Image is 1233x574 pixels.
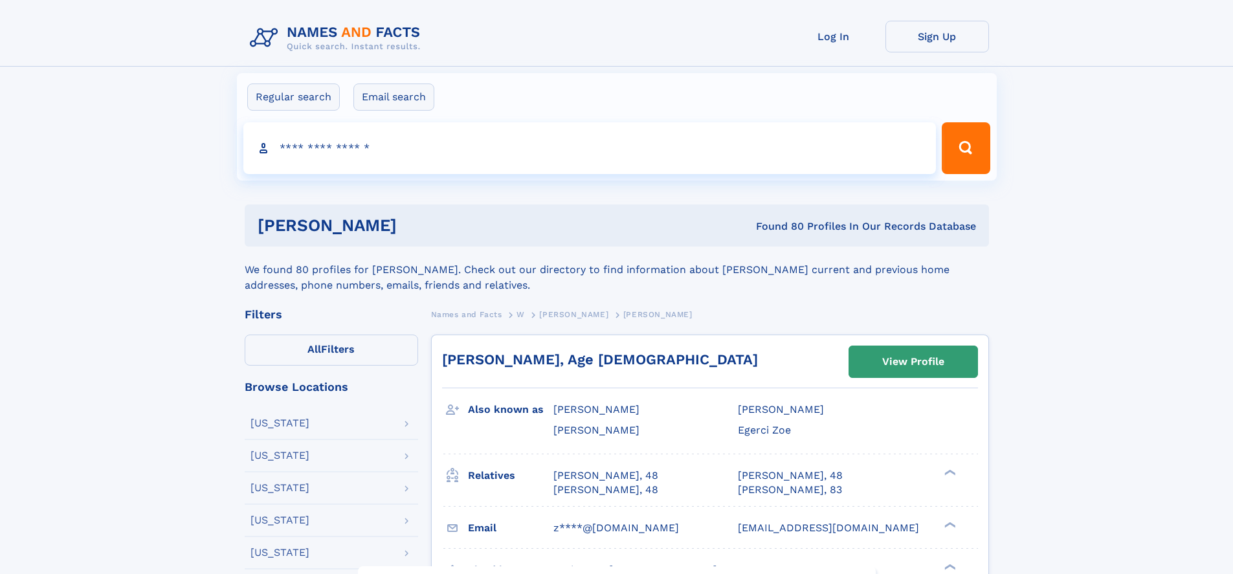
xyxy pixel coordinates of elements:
[623,310,693,319] span: [PERSON_NAME]
[553,424,639,436] span: [PERSON_NAME]
[468,517,553,539] h3: Email
[738,483,842,497] a: [PERSON_NAME], 83
[243,122,937,174] input: search input
[250,418,309,428] div: [US_STATE]
[942,122,990,174] button: Search Button
[553,483,658,497] a: [PERSON_NAME], 48
[941,562,957,571] div: ❯
[941,520,957,529] div: ❯
[245,247,989,293] div: We found 80 profiles for [PERSON_NAME]. Check out our directory to find information about [PERSON...
[782,21,885,52] a: Log In
[250,450,309,461] div: [US_STATE]
[517,306,525,322] a: W
[258,217,577,234] h1: [PERSON_NAME]
[553,469,658,483] a: [PERSON_NAME], 48
[882,347,944,377] div: View Profile
[250,547,309,558] div: [US_STATE]
[247,83,340,111] label: Regular search
[553,403,639,415] span: [PERSON_NAME]
[517,310,525,319] span: W
[885,21,989,52] a: Sign Up
[738,522,919,534] span: [EMAIL_ADDRESS][DOMAIN_NAME]
[250,483,309,493] div: [US_STATE]
[576,219,976,234] div: Found 80 Profiles In Our Records Database
[245,335,418,366] label: Filters
[738,469,843,483] a: [PERSON_NAME], 48
[307,343,321,355] span: All
[468,399,553,421] h3: Also known as
[245,381,418,393] div: Browse Locations
[539,310,608,319] span: [PERSON_NAME]
[849,346,977,377] a: View Profile
[442,351,758,368] a: [PERSON_NAME], Age [DEMOGRAPHIC_DATA]
[941,468,957,476] div: ❯
[738,424,791,436] span: Egerci Zoe
[431,306,502,322] a: Names and Facts
[738,403,824,415] span: [PERSON_NAME]
[353,83,434,111] label: Email search
[468,465,553,487] h3: Relatives
[245,21,431,56] img: Logo Names and Facts
[250,515,309,525] div: [US_STATE]
[245,309,418,320] div: Filters
[539,306,608,322] a: [PERSON_NAME]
